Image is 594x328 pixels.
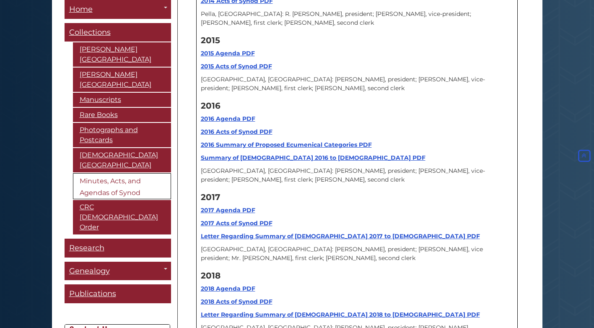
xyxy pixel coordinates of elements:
a: 2018 Agenda PDF [201,285,255,292]
a: Manuscripts [73,93,171,107]
a: Genealogy [65,262,171,281]
a: Publications [65,284,171,303]
a: 2017 Acts of Synod PDF [201,219,272,227]
a: 2016 Summary of Proposed Ecumenical Categories PDF [201,141,372,148]
strong: 2016 [201,101,220,111]
a: 2015 Agenda PDF [201,49,255,57]
strong: 2018 [201,271,220,281]
span: Genealogy [69,266,110,276]
a: Rare Books [73,108,171,122]
a: 2015 Acts of Synod PDF [201,62,272,70]
a: 2016 Agenda PDF [201,115,255,122]
a: Summary of [DEMOGRAPHIC_DATA] 2016 to [DEMOGRAPHIC_DATA] PDF [201,154,425,161]
strong: 2017 [201,192,220,202]
span: Collections [69,28,111,37]
p: [GEOGRAPHIC_DATA], [GEOGRAPHIC_DATA]: [PERSON_NAME], president; [PERSON_NAME], vice-president; [P... [201,75,513,93]
a: Research [65,239,171,258]
a: Photographs and Postcards [73,123,171,147]
strong: 2015 [201,35,220,45]
a: [PERSON_NAME][GEOGRAPHIC_DATA] [73,68,171,92]
p: [GEOGRAPHIC_DATA], [GEOGRAPHIC_DATA]: [PERSON_NAME], president; [PERSON_NAME], vice president; Mr... [201,245,513,263]
a: Collections [65,23,171,42]
a: 2017 Agenda PDF [201,206,255,214]
a: CRC [DEMOGRAPHIC_DATA] Order [73,200,171,234]
a: Back to Top [576,152,592,159]
a: Letter Regarding Summary of [DEMOGRAPHIC_DATA] 2018 to [DEMOGRAPHIC_DATA] PDF [201,311,480,318]
a: Minutes, Acts, and Agendas of Synod [73,173,171,199]
p: Pella, [GEOGRAPHIC_DATA]: R. [PERSON_NAME], president; [PERSON_NAME], vice-president; [PERSON_NAM... [201,10,513,27]
a: [PERSON_NAME][GEOGRAPHIC_DATA] [73,42,171,67]
a: [DEMOGRAPHIC_DATA][GEOGRAPHIC_DATA] [73,148,171,172]
a: 2016 Acts of Synod PDF [201,128,272,135]
a: Letter Regarding Summary of [DEMOGRAPHIC_DATA] 2017 to [DEMOGRAPHIC_DATA] PDF [201,232,480,240]
p: [GEOGRAPHIC_DATA], [GEOGRAPHIC_DATA]: [PERSON_NAME], president; [PERSON_NAME], vice-president; [P... [201,167,513,184]
span: Research [69,243,104,253]
a: 2018 Acts of Synod PDF [201,298,272,305]
span: Publications [69,289,116,298]
span: Home [69,5,93,14]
